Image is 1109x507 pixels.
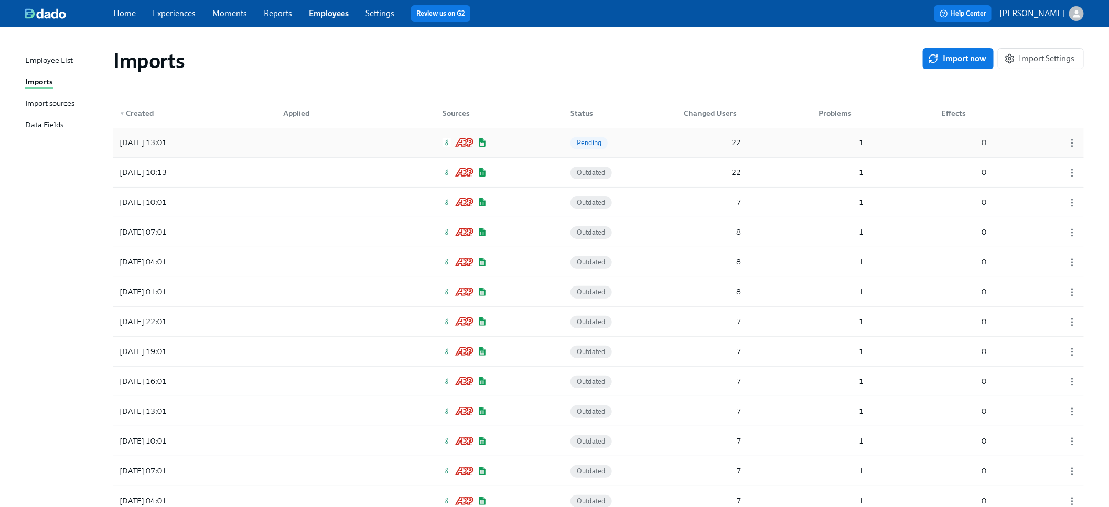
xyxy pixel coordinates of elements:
img: Greenhouse [443,407,451,415]
span: Import Settings [1007,53,1075,64]
div: [DATE] 07:01 [115,226,210,238]
div: 0 [937,345,990,358]
a: Import sources [25,97,105,111]
img: ADP Workforce Now [455,467,473,475]
span: Outdated [570,378,612,385]
div: 0 [937,315,990,328]
div: 7 [680,196,745,208]
div: 0 [937,136,990,149]
img: ADP Workforce Now [455,288,473,296]
div: 0 [937,494,990,507]
div: Sources [434,103,497,124]
div: [DATE] 16:01GreenhouseADP Workforce NowGoogle SheetsOutdated710 [113,367,1084,396]
div: [DATE] 22:01 [115,315,210,328]
div: Effects [933,103,990,124]
div: 0 [937,435,990,447]
a: [DATE] 01:01GreenhouseADP Workforce NowGoogle SheetsOutdated810 [113,277,1084,307]
a: Employee List [25,54,105,68]
div: [DATE] 10:01 [115,435,210,447]
div: 0 [937,405,990,417]
img: Greenhouse [443,228,451,236]
a: Reports [264,8,292,18]
div: [DATE] 10:01GreenhouseADP Workforce NowGoogle SheetsOutdated710 [113,426,1084,456]
a: [DATE] 13:01GreenhouseADP Workforce NowGoogle SheetsPending2210 [113,128,1084,158]
div: Status [566,107,615,119]
img: Greenhouse [443,437,451,445]
div: 1 [814,494,868,507]
div: 7 [680,465,745,477]
h1: Imports [113,48,185,73]
span: Outdated [570,497,612,505]
div: [DATE] 19:01 [115,345,210,358]
div: 0 [937,196,990,208]
div: [DATE] 13:01 [115,136,210,149]
div: 1 [814,315,868,328]
div: ▼Created [115,103,210,124]
img: ADP Workforce Now [455,138,473,147]
div: [DATE] 07:01 [115,465,210,477]
a: Data Fields [25,119,105,132]
img: Google Sheets [478,377,487,385]
img: ADP Workforce Now [455,407,473,415]
div: Employee List [25,54,73,68]
div: Created [115,107,210,119]
img: Google Sheets [478,467,487,475]
span: Outdated [570,169,612,177]
img: Greenhouse [443,288,451,296]
span: Help Center [940,8,986,19]
div: [DATE] 19:01GreenhouseADP Workforce NowGoogle SheetsOutdated710 [113,337,1084,366]
div: Problems [810,103,868,124]
img: Google Sheets [478,497,487,505]
img: Greenhouse [443,377,451,385]
div: 1 [814,375,868,388]
div: 7 [680,315,745,328]
span: Outdated [570,318,612,326]
img: Google Sheets [478,138,487,147]
div: Data Fields [25,119,63,132]
div: 0 [937,375,990,388]
a: [DATE] 16:01GreenhouseADP Workforce NowGoogle SheetsOutdated710 [113,367,1084,396]
img: Google Sheets [478,347,487,356]
div: Status [562,103,615,124]
img: Google Sheets [478,407,487,415]
div: 1 [814,196,868,208]
span: Outdated [570,228,612,236]
div: [DATE] 10:13GreenhouseADP Workforce NowGoogle SheetsOutdated2210 [113,158,1084,187]
div: 1 [814,256,868,268]
div: 7 [680,345,745,358]
div: Effects [937,107,990,119]
img: Google Sheets [478,168,487,177]
img: ADP Workforce Now [455,347,473,356]
a: Home [113,8,136,18]
div: [DATE] 01:01 [115,285,210,298]
a: Settings [365,8,394,18]
span: Outdated [570,199,612,206]
div: 1 [814,226,868,238]
span: Outdated [570,467,612,475]
div: [DATE] 04:01 [115,256,210,268]
img: dado [25,8,66,19]
a: [DATE] 10:13GreenhouseADP Workforce NowGoogle SheetsOutdated2210 [113,158,1084,188]
a: Review us on G2 [416,8,465,19]
button: Help Center [934,5,992,22]
a: [DATE] 07:01GreenhouseADP Workforce NowGoogle SheetsOutdated810 [113,217,1084,247]
img: Greenhouse [443,467,451,475]
button: Review us on G2 [411,5,470,22]
img: Greenhouse [443,258,451,266]
div: [DATE] 04:01 [115,494,210,507]
img: ADP Workforce Now [455,228,473,236]
img: Google Sheets [478,258,487,266]
div: [DATE] 13:01GreenhouseADP Workforce NowGoogle SheetsPending2210 [113,128,1084,157]
div: [DATE] 10:01 [115,196,210,208]
span: Outdated [570,258,612,266]
span: Outdated [570,288,612,296]
div: 1 [814,285,868,298]
img: Google Sheets [478,198,487,206]
button: Import Settings [998,48,1084,69]
img: Greenhouse [443,198,451,206]
a: [DATE] 04:01GreenhouseADP Workforce NowGoogle SheetsOutdated810 [113,247,1084,277]
div: 7 [680,435,745,447]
